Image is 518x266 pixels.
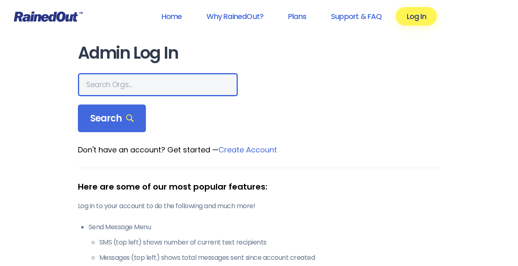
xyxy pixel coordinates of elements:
[320,7,392,26] a: Support & FAQ
[90,113,134,124] span: Search
[277,7,317,26] a: Plans
[78,104,146,133] div: Search
[78,44,441,62] h1: Admin Log In
[196,7,274,26] a: Why RainedOut?
[99,237,441,247] li: SMS (top left) shows number of current text recipients
[78,180,441,193] div: Here are some of our most popular features:
[78,73,238,96] input: Search Orgs…
[99,253,441,263] li: Messages (top left) shows total messages sent since account created
[78,201,441,211] p: Log in to your account to do the following and much more!
[218,145,277,155] a: Create Account
[150,7,192,26] a: Home
[396,7,436,26] a: Log In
